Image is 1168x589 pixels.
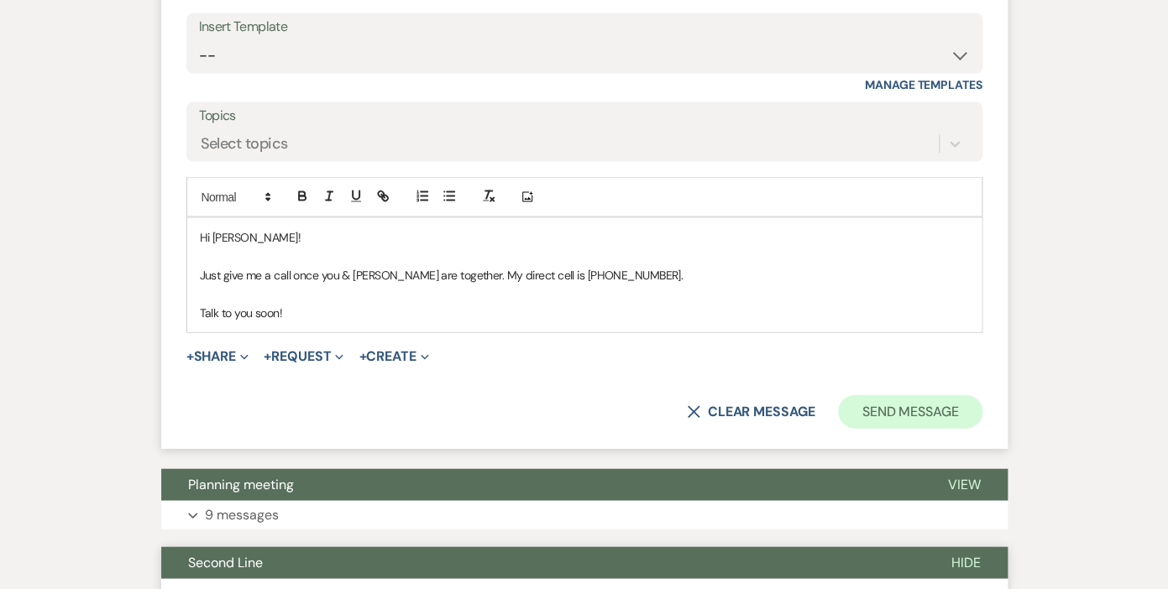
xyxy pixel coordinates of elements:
[188,475,294,493] span: Planning meeting
[186,349,194,362] span: +
[264,349,271,362] span: +
[359,349,366,362] span: +
[687,404,814,418] button: Clear message
[359,349,428,362] button: Create
[921,468,1008,500] button: View
[948,475,981,493] span: View
[205,503,279,525] p: 9 messages
[186,349,249,362] button: Share
[188,553,263,571] span: Second Line
[161,468,921,500] button: Planning meeting
[838,394,982,428] button: Send Message
[200,265,969,284] p: Just give me a call once you & [PERSON_NAME] are together. My direct cell is [PHONE_NUMBER].
[865,76,982,91] a: Manage Templates
[161,500,1008,529] button: 9 messages
[200,227,969,246] p: Hi [PERSON_NAME]!
[200,303,969,321] p: Talk to you soon!
[264,349,343,362] button: Request
[924,546,1008,578] button: Hide
[951,553,981,571] span: Hide
[161,546,924,578] button: Second Line
[199,14,970,39] div: Insert Template
[201,132,288,154] div: Select topics
[199,103,970,128] label: Topics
